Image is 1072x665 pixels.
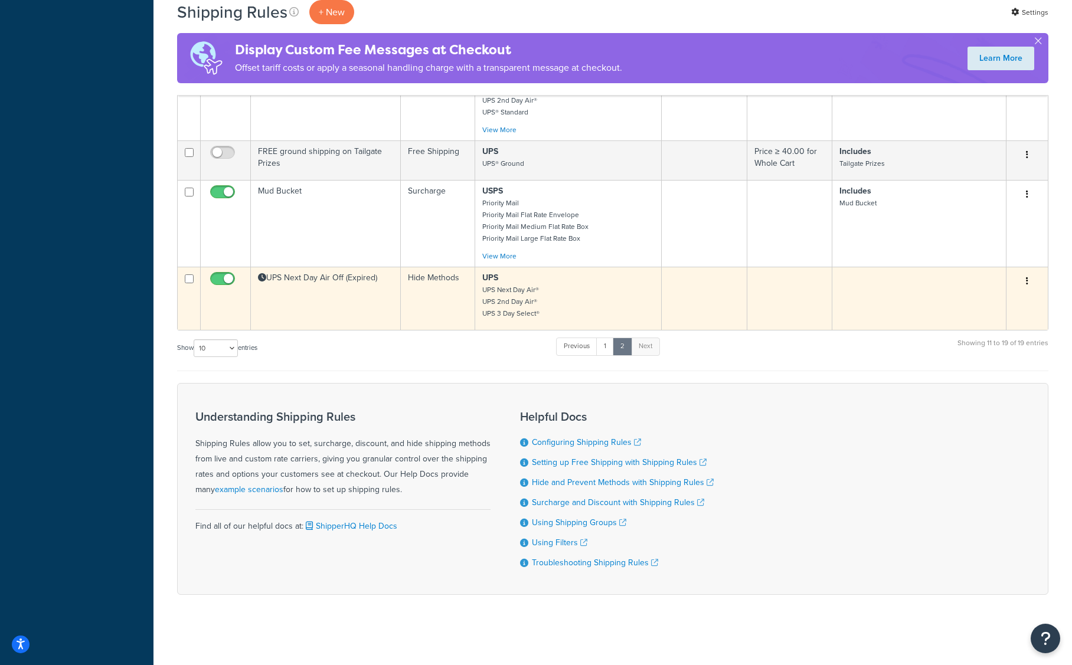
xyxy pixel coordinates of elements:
[215,483,283,496] a: example scenarios
[235,60,622,76] p: Offset tariff costs or apply a seasonal handling charge with a transparent message at checkout.
[532,436,641,448] a: Configuring Shipping Rules
[482,125,517,135] a: View More
[177,339,257,357] label: Show entries
[520,410,714,423] h3: Helpful Docs
[839,145,871,158] strong: Includes
[482,158,524,169] small: UPS® Ground
[596,338,614,355] a: 1
[401,267,475,330] td: Hide Methods
[195,509,491,534] div: Find all of our helpful docs at:
[747,140,832,180] td: Price ≥ 40.00 for Whole Cart
[251,267,401,330] td: UPS Next Day Air Off (Expired)
[631,338,660,355] a: Next
[482,145,498,158] strong: UPS
[613,338,632,355] a: 2
[839,198,877,208] small: Mud Bucket
[235,40,622,60] h4: Display Custom Fee Messages at Checkout
[532,496,704,509] a: Surcharge and Discount with Shipping Rules
[968,47,1034,70] a: Learn More
[401,140,475,180] td: Free Shipping
[532,456,707,469] a: Setting up Free Shipping with Shipping Rules
[747,54,832,140] td: Quantity ≥ 4 for Everything in Shipping Group
[1031,624,1060,653] button: Open Resource Center
[839,158,885,169] small: Tailgate Prizes
[556,338,597,355] a: Previous
[251,180,401,267] td: Mud Bucket
[482,271,498,284] strong: UPS
[532,536,587,549] a: Using Filters
[839,185,871,197] strong: Includes
[251,54,401,140] td: Orange Blanket Canister Hide when Quantity is more than 4
[532,516,626,529] a: Using Shipping Groups
[195,410,491,497] div: Shipping Rules allow you to set, surcharge, discount, and hide shipping methods from live and cus...
[303,520,397,532] a: ShipperHQ Help Docs
[482,251,517,261] a: View More
[482,185,503,197] strong: USPS
[195,410,491,423] h3: Understanding Shipping Rules
[177,33,235,83] img: duties-banner-06bc72dcb5fe05cb3f9472aba00be2ae8eb53ab6f0d8bb03d382ba314ac3c341.png
[482,284,540,319] small: UPS Next Day Air® UPS 2nd Day Air® UPS 3 Day Select®
[251,140,401,180] td: FREE ground shipping on Tailgate Prizes
[532,556,658,569] a: Troubleshooting Shipping Rules
[957,336,1048,362] div: Showing 11 to 19 of 19 entries
[401,54,475,140] td: Hide Methods
[482,198,589,244] small: Priority Mail Priority Mail Flat Rate Envelope Priority Mail Medium Flat Rate Box Priority Mail L...
[194,339,238,357] select: Showentries
[1011,4,1048,21] a: Settings
[532,476,714,489] a: Hide and Prevent Methods with Shipping Rules
[401,180,475,267] td: Surcharge
[177,1,287,24] h1: Shipping Rules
